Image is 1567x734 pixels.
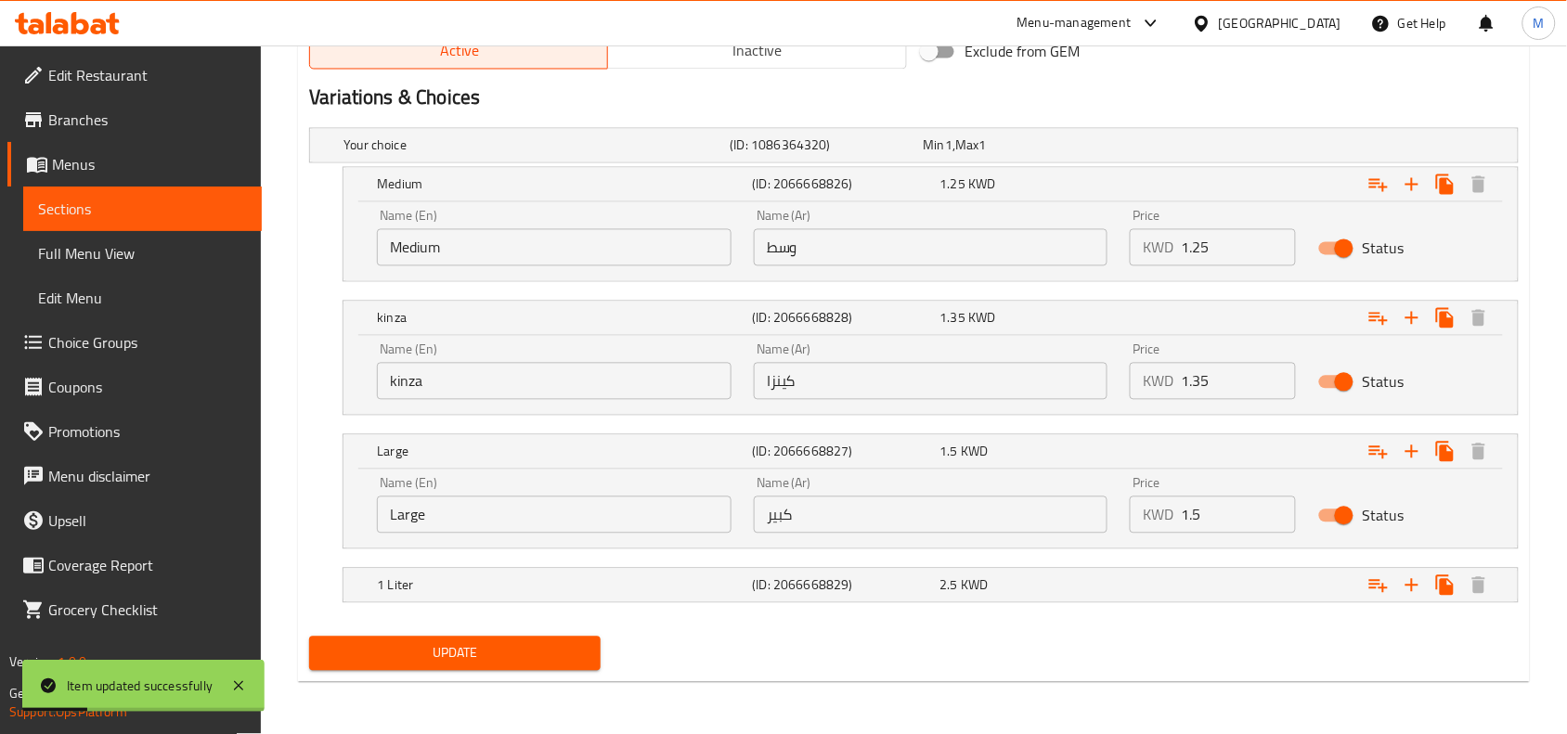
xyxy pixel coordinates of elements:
span: KWD [961,573,988,598]
span: Max [955,134,978,158]
button: Add new choice [1395,435,1429,469]
span: 2.5 [940,573,958,598]
button: Add choice group [1362,302,1395,335]
button: Add choice group [1362,435,1395,469]
a: Support.OpsPlatform [9,700,127,724]
span: Upsell [48,509,247,532]
p: KWD [1143,237,1173,259]
span: Grocery Checklist [48,599,247,621]
button: Clone new choice [1429,569,1462,602]
input: Enter name Ar [754,496,1108,534]
input: Enter name Ar [754,229,1108,266]
a: Coverage Report [7,543,262,587]
div: Expand [343,168,1518,201]
h2: Variations & Choices [309,84,1519,112]
input: Enter name Ar [754,363,1108,400]
a: Menus [7,142,262,187]
button: Delete kinza [1462,302,1496,335]
span: Coupons [48,376,247,398]
a: Upsell [7,498,262,543]
span: Menu disclaimer [48,465,247,487]
span: Update [324,642,586,665]
span: Full Menu View [38,242,247,264]
h5: (ID: 2066668828) [753,309,933,328]
button: Delete Large [1462,435,1496,469]
a: Edit Menu [23,276,262,320]
button: Clone new choice [1429,435,1462,469]
h5: Medium [377,175,745,194]
span: Choice Groups [48,331,247,354]
input: Enter name En [377,363,732,400]
span: Status [1362,371,1404,393]
h5: (ID: 2066668829) [753,576,933,595]
span: Version: [9,650,55,674]
span: Get support on: [9,681,95,705]
span: Coverage Report [48,554,247,576]
button: Clone new choice [1429,302,1462,335]
button: Delete Medium [1462,168,1496,201]
span: M [1534,13,1545,33]
a: Grocery Checklist [7,587,262,632]
input: Please enter price [1181,496,1296,534]
input: Please enter price [1181,363,1296,400]
input: Enter name En [377,229,732,266]
a: Sections [23,187,262,231]
span: 1.0.0 [58,650,86,674]
span: Status [1362,238,1404,260]
span: 1 [979,134,987,158]
a: Promotions [7,409,262,454]
button: Inactive [607,32,906,70]
h5: (ID: 2066668826) [753,175,933,194]
span: 1.35 [940,306,966,330]
p: KWD [1143,370,1173,393]
a: Menu disclaimer [7,454,262,498]
div: Expand [343,435,1518,469]
span: 1 [945,134,952,158]
button: Update [309,637,601,671]
button: Active [309,32,608,70]
span: Branches [48,109,247,131]
a: Coupons [7,365,262,409]
span: Exclude from GEM [965,41,1081,63]
button: Add new choice [1395,168,1429,201]
h5: (ID: 1086364320) [731,136,916,155]
a: Branches [7,97,262,142]
a: Choice Groups [7,320,262,365]
span: Promotions [48,420,247,443]
input: Please enter price [1181,229,1296,266]
div: Expand [343,302,1518,335]
button: Add choice group [1362,168,1395,201]
button: Delete 1 Liter [1462,569,1496,602]
h5: Your choice [343,136,722,155]
button: Clone new choice [1429,168,1462,201]
a: Full Menu View [23,231,262,276]
div: , [924,136,1109,155]
span: KWD [961,440,988,464]
p: KWD [1143,504,1173,526]
span: Min [924,134,945,158]
span: KWD [968,173,995,197]
span: Status [1362,505,1404,527]
h5: (ID: 2066668827) [753,443,933,461]
div: Expand [343,569,1518,602]
span: Active [317,38,601,65]
span: Edit Restaurant [48,64,247,86]
div: Item updated successfully [67,676,213,696]
button: Add new choice [1395,302,1429,335]
div: Expand [310,129,1518,162]
span: KWD [968,306,995,330]
h5: 1 Liter [377,576,745,595]
span: Inactive [615,38,899,65]
button: Add choice group [1362,569,1395,602]
span: 1.25 [940,173,966,197]
h5: kinza [377,309,745,328]
span: Menus [52,153,247,175]
span: Edit Menu [38,287,247,309]
input: Enter name En [377,496,732,534]
a: Edit Restaurant [7,53,262,97]
div: [GEOGRAPHIC_DATA] [1219,13,1341,33]
button: Add new choice [1395,569,1429,602]
span: 1.5 [940,440,958,464]
div: Menu-management [1017,12,1132,34]
h5: Large [377,443,745,461]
